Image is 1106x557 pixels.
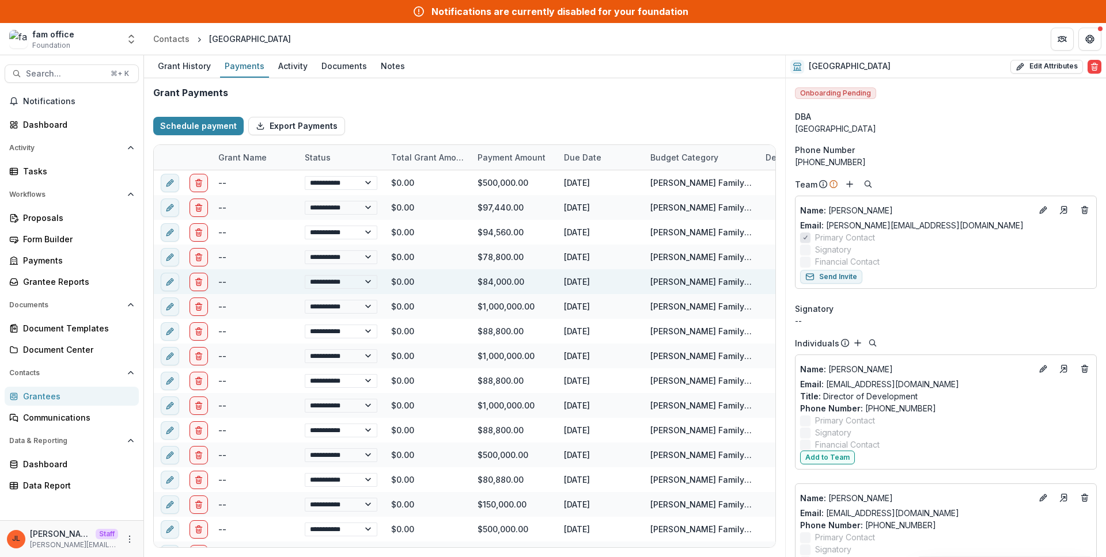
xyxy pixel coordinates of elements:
[650,300,752,312] div: [PERSON_NAME] Family Foundation
[153,55,215,78] a: Grant History
[218,375,226,387] div: --
[5,208,139,227] a: Proposals
[384,393,471,418] div: $0.00
[384,344,471,368] div: $0.00
[557,269,643,294] div: [DATE]
[190,471,208,489] button: delete
[471,145,557,170] div: Payment Amount
[5,64,139,83] button: Search...
[190,347,208,365] button: delete
[190,396,208,415] button: delete
[471,442,557,467] div: $500,000.00
[759,151,819,163] div: Description
[800,520,863,530] span: Phone Number :
[384,151,471,163] div: Total Grant Amount
[376,55,410,78] a: Notes
[800,390,1092,402] p: Director of Development
[298,151,338,163] div: Status
[759,145,845,170] div: Description
[650,350,752,362] div: [PERSON_NAME] Family Foundation
[26,69,104,79] span: Search...
[23,390,130,402] div: Grantees
[218,201,226,213] div: --
[218,350,226,362] div: --
[800,402,1092,414] p: [PHONE_NUMBER]
[800,493,826,503] span: Name :
[384,517,471,541] div: $0.00
[317,58,372,74] div: Documents
[800,403,863,413] span: Phone Number :
[650,498,752,510] div: [PERSON_NAME] Family Foundation
[190,174,208,192] button: delete
[650,276,752,288] div: [PERSON_NAME] Family Foundation
[298,145,384,170] div: Status
[800,519,1092,531] p: [PHONE_NUMBER]
[5,115,139,134] a: Dashboard
[376,58,410,74] div: Notes
[123,28,139,51] button: Open entity switcher
[149,30,296,47] nav: breadcrumb
[9,301,123,309] span: Documents
[190,421,208,440] button: delete
[650,251,752,263] div: [PERSON_NAME] Family Foundation
[220,58,269,74] div: Payments
[557,368,643,393] div: [DATE]
[9,30,28,48] img: fam office
[190,248,208,266] button: delete
[557,245,643,269] div: [DATE]
[190,372,208,390] button: delete
[274,55,312,78] a: Activity
[161,372,179,390] button: edit
[795,123,1097,135] div: [GEOGRAPHIC_DATA]
[650,201,752,213] div: [PERSON_NAME] Family Foundation
[1078,203,1092,217] button: Deletes
[190,273,208,291] button: delete
[800,379,824,389] span: Email:
[650,474,752,486] div: [PERSON_NAME] Family Foundation
[218,498,226,510] div: --
[384,220,471,245] div: $0.00
[23,411,130,424] div: Communications
[23,254,130,266] div: Payments
[643,145,759,170] div: Budget Category
[5,185,139,204] button: Open Workflows
[1078,491,1092,505] button: Deletes
[1088,60,1101,74] button: Delete
[815,531,875,543] span: Primary Contact
[650,399,752,411] div: [PERSON_NAME] Family Foundation
[800,204,1032,216] a: Name: [PERSON_NAME]
[800,451,855,464] button: Add to Team
[557,517,643,541] div: [DATE]
[248,117,345,135] button: Export Payments
[384,294,471,319] div: $0.00
[471,492,557,517] div: $150,000.00
[218,399,226,411] div: --
[800,364,826,374] span: Name :
[471,319,557,344] div: $88,800.00
[800,363,1032,375] a: Name: [PERSON_NAME]
[800,270,862,284] button: Send Invite
[650,177,752,189] div: [PERSON_NAME] Family Foundation
[643,151,725,163] div: Budget Category
[218,251,226,263] div: --
[5,162,139,181] a: Tasks
[190,446,208,464] button: delete
[843,177,857,191] button: Add
[190,322,208,341] button: delete
[108,67,131,80] div: ⌘ + K
[809,62,891,71] h2: [GEOGRAPHIC_DATA]
[5,432,139,450] button: Open Data & Reporting
[557,145,643,170] div: Due Date
[9,437,123,445] span: Data & Reporting
[384,492,471,517] div: $0.00
[384,170,471,195] div: $0.00
[218,300,226,312] div: --
[218,276,226,288] div: --
[815,231,875,243] span: Primary Contact
[161,174,179,192] button: edit
[471,195,557,220] div: $97,440.00
[30,528,91,540] p: [PERSON_NAME]
[190,520,208,539] button: delete
[23,212,130,224] div: Proposals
